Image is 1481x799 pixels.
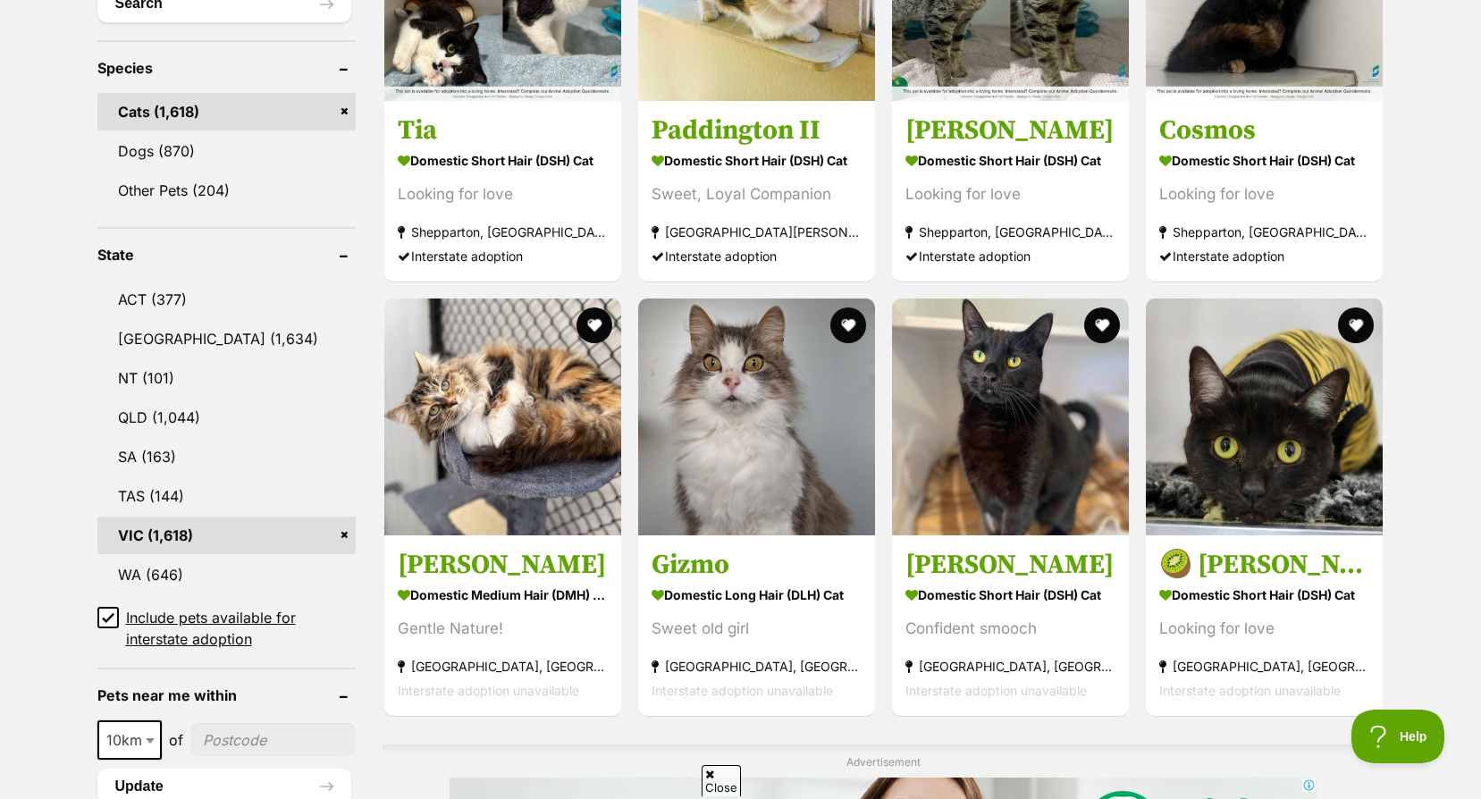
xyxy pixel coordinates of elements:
span: Interstate adoption unavailable [1159,683,1341,698]
div: Looking for love [1159,617,1369,641]
strong: [GEOGRAPHIC_DATA][PERSON_NAME][GEOGRAPHIC_DATA] [652,220,862,244]
header: Species [97,60,356,76]
strong: [GEOGRAPHIC_DATA], [GEOGRAPHIC_DATA] [905,654,1115,678]
a: Dogs (870) [97,132,356,170]
span: Interstate adoption unavailable [905,683,1087,698]
a: Gizmo Domestic Long Hair (DLH) Cat Sweet old girl [GEOGRAPHIC_DATA], [GEOGRAPHIC_DATA] Interstate... [638,534,875,716]
a: VIC (1,618) [97,517,356,554]
div: Sweet old girl [652,617,862,641]
h3: Cosmos [1159,114,1369,147]
div: Looking for love [398,182,608,206]
button: favourite [1338,307,1374,343]
img: 🥝 Clara 6220 🥝 - Domestic Short Hair (DSH) Cat [1146,299,1383,535]
a: TAS (144) [97,477,356,515]
button: favourite [1084,307,1120,343]
div: Sweet, Loyal Companion [652,182,862,206]
strong: Domestic Short Hair (DSH) Cat [398,147,608,173]
a: 🥝 [PERSON_NAME] 6220 🥝 Domestic Short Hair (DSH) Cat Looking for love [GEOGRAPHIC_DATA], [GEOGRAP... [1146,534,1383,716]
span: of [169,729,183,751]
a: [PERSON_NAME] Domestic Short Hair (DSH) Cat Confident smooch [GEOGRAPHIC_DATA], [GEOGRAPHIC_DATA]... [892,534,1129,716]
button: favourite [830,307,866,343]
h3: 🥝 [PERSON_NAME] 6220 🥝 [1159,548,1369,582]
span: 10km [99,728,160,753]
a: Cosmos Domestic Short Hair (DSH) Cat Looking for love Shepparton, [GEOGRAPHIC_DATA] Interstate ad... [1146,100,1383,282]
a: QLD (1,044) [97,399,356,436]
div: Looking for love [905,182,1115,206]
div: Interstate adoption [905,244,1115,268]
h3: Tia [398,114,608,147]
strong: Domestic Long Hair (DLH) Cat [652,582,862,608]
img: Gizmo - Domestic Long Hair (DLH) Cat [638,299,875,535]
strong: [GEOGRAPHIC_DATA], [GEOGRAPHIC_DATA] [398,654,608,678]
strong: Domestic Short Hair (DSH) Cat [905,147,1115,173]
strong: Domestic Medium Hair (DMH) Cat [398,582,608,608]
strong: Domestic Short Hair (DSH) Cat [652,147,862,173]
span: Interstate adoption unavailable [652,683,833,698]
a: [PERSON_NAME] Domestic Short Hair (DSH) Cat Looking for love Shepparton, [GEOGRAPHIC_DATA] Inters... [892,100,1129,282]
div: Interstate adoption [652,244,862,268]
div: Interstate adoption [1159,244,1369,268]
div: Looking for love [1159,182,1369,206]
header: State [97,247,356,263]
strong: Shepparton, [GEOGRAPHIC_DATA] [398,220,608,244]
img: Brittney - Domestic Medium Hair (DMH) Cat [384,299,621,535]
strong: Domestic Short Hair (DSH) Cat [1159,147,1369,173]
a: ACT (377) [97,281,356,318]
iframe: Help Scout Beacon - Open [1351,710,1445,763]
span: Close [702,765,741,796]
a: [PERSON_NAME] Domestic Medium Hair (DMH) Cat Gentle Nature! [GEOGRAPHIC_DATA], [GEOGRAPHIC_DATA] ... [384,534,621,716]
a: WA (646) [97,556,356,593]
strong: Shepparton, [GEOGRAPHIC_DATA] [905,220,1115,244]
h3: [PERSON_NAME] [398,548,608,582]
h3: [PERSON_NAME] [905,548,1115,582]
div: Gentle Nature! [398,617,608,641]
a: NT (101) [97,359,356,397]
strong: [GEOGRAPHIC_DATA], [GEOGRAPHIC_DATA] [652,654,862,678]
a: [GEOGRAPHIC_DATA] (1,634) [97,320,356,357]
h3: [PERSON_NAME] [905,114,1115,147]
h3: Paddington II [652,114,862,147]
h3: Gizmo [652,548,862,582]
a: Include pets available for interstate adoption [97,607,356,650]
div: Confident smooch [905,617,1115,641]
a: Other Pets (204) [97,172,356,209]
span: 10km [97,720,162,760]
img: Tom - Domestic Short Hair (DSH) Cat [892,299,1129,535]
input: postcode [190,723,356,757]
strong: [GEOGRAPHIC_DATA], [GEOGRAPHIC_DATA] [1159,654,1369,678]
a: Paddington II Domestic Short Hair (DSH) Cat Sweet, Loyal Companion [GEOGRAPHIC_DATA][PERSON_NAME]... [638,100,875,282]
a: Cats (1,618) [97,93,356,130]
button: favourite [576,307,612,343]
a: Tia Domestic Short Hair (DSH) Cat Looking for love Shepparton, [GEOGRAPHIC_DATA] Interstate adoption [384,100,621,282]
div: Interstate adoption [398,244,608,268]
strong: Domestic Short Hair (DSH) Cat [1159,582,1369,608]
span: Include pets available for interstate adoption [126,607,356,650]
span: Interstate adoption unavailable [398,683,579,698]
strong: Domestic Short Hair (DSH) Cat [905,582,1115,608]
header: Pets near me within [97,687,356,703]
a: SA (163) [97,438,356,475]
strong: Shepparton, [GEOGRAPHIC_DATA] [1159,220,1369,244]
